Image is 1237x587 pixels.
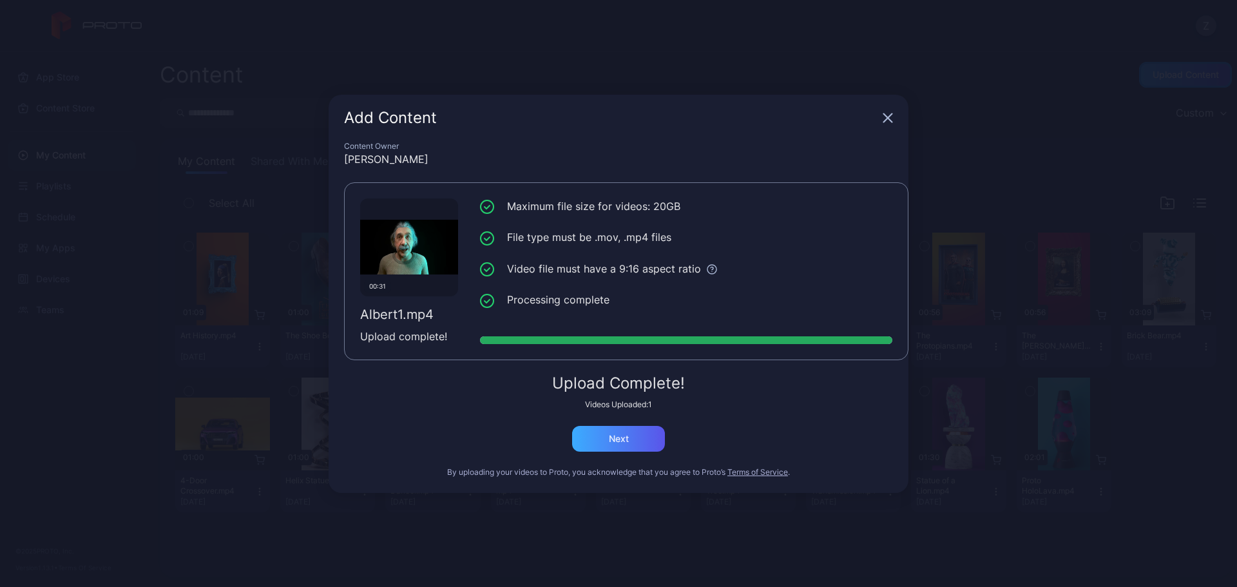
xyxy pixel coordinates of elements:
div: Upload complete! [360,329,458,344]
li: File type must be .mov, .mp4 files [480,229,892,245]
div: [PERSON_NAME] [344,151,893,167]
div: Next [609,434,629,444]
div: Upload Complete! [344,376,893,391]
li: Video file must have a 9:16 aspect ratio [480,261,892,277]
button: Terms of Service [727,467,788,477]
li: Maximum file size for videos: 20GB [480,198,892,215]
button: Next [572,426,665,452]
div: 00:31 [364,280,391,293]
div: By uploading your videos to Proto, you acknowledge that you agree to Proto’s . [344,467,893,477]
li: Processing complete [480,292,892,308]
div: Content Owner [344,141,893,151]
div: Albert1.mp4 [360,307,458,322]
div: Videos Uploaded: 1 [344,399,893,410]
div: Add Content [344,110,877,126]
